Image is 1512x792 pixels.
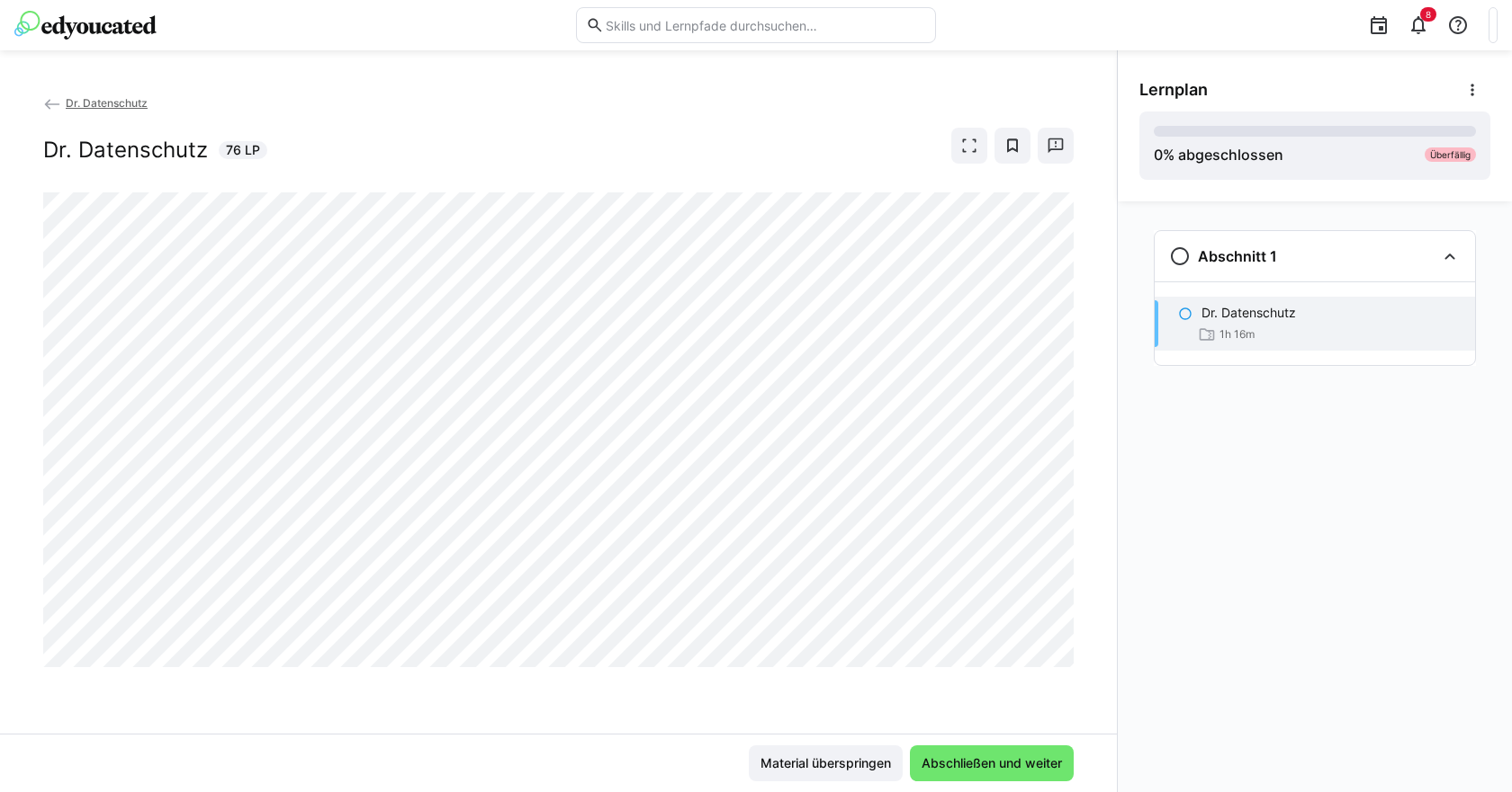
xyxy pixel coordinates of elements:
[1201,304,1296,322] p: Dr. Datenschutz
[66,96,148,110] span: Dr. Datenschutz
[226,141,260,159] span: 76 LP
[1198,247,1277,265] h3: Abschnitt 1
[758,754,894,772] span: Material überspringen
[1139,80,1208,100] span: Lernplan
[910,745,1074,781] button: Abschließen und weiter
[1219,327,1255,342] span: 1h 16m
[604,17,926,33] input: Skills und Lernpfade durchsuchen…
[1425,147,1476,162] div: Überfällig
[1154,144,1283,165] div: % abgeschlossen
[919,754,1065,772] span: Abschließen und weiter
[43,137,208,164] h2: Dr. Datenschutz
[1154,146,1163,164] span: 0
[1426,9,1431,20] span: 8
[43,96,148,110] a: Dr. Datenschutz
[749,745,903,781] button: Material überspringen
